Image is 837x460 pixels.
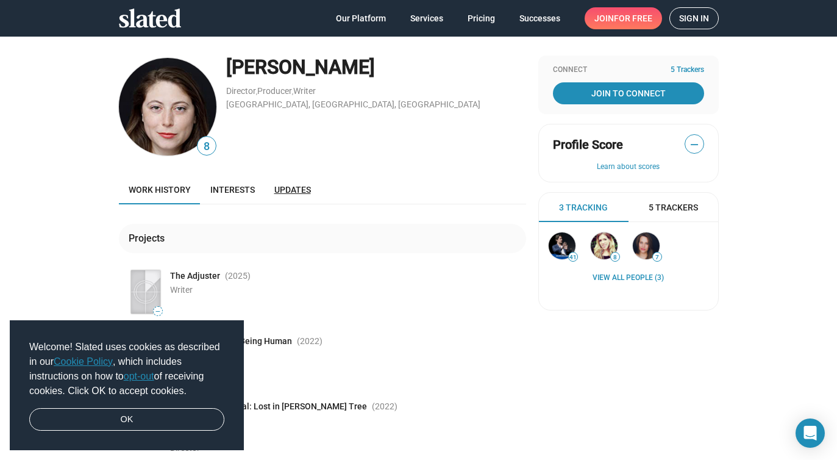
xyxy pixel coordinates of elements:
a: Pricing [458,7,505,29]
span: Welcome! Slated uses cookies as described in our , which includes instructions on how to of recei... [29,340,224,398]
a: Sign in [669,7,719,29]
a: Joinfor free [585,7,662,29]
span: Interests [210,185,255,195]
img: Kat Lindboe [591,232,618,259]
span: Join To Connect [555,82,702,104]
span: Join [594,7,652,29]
span: The New Kid Revival: Lost in [PERSON_NAME] Tree [170,401,367,412]
a: Producer [257,86,292,96]
span: 5 Trackers [649,202,698,214]
span: Writer [170,285,193,295]
span: Services [410,7,443,29]
span: Work history [129,185,191,195]
span: Sign in [679,8,709,29]
span: (2022 ) [372,401,397,412]
span: , [292,88,293,95]
a: [GEOGRAPHIC_DATA], [GEOGRAPHIC_DATA], [GEOGRAPHIC_DATA] [226,99,480,109]
a: Successes [510,7,570,29]
span: Updates [274,185,311,195]
span: Our Platform [336,7,386,29]
img: Poster: The Adjuster [131,270,160,314]
span: (2022 ) [297,336,322,347]
button: Learn about scores [553,162,704,172]
a: Interests [201,175,265,204]
a: dismiss cookie message [29,408,224,431]
span: — [685,137,703,153]
a: View all People (3) [593,273,664,283]
span: 5 Trackers [671,65,704,75]
span: 3 Tracking [559,202,608,214]
span: 8 [198,138,216,155]
a: Cookie Policy [54,356,113,367]
div: [PERSON_NAME] [226,54,526,81]
div: Connect [553,65,704,75]
a: Updates [265,175,321,204]
a: Our Platform [326,7,396,29]
span: Successes [519,7,560,29]
a: opt-out [124,371,154,381]
span: (2025 ) [225,270,251,282]
img: Stephan Paternot [549,232,575,259]
span: 41 [569,254,577,261]
a: Join To Connect [553,82,704,104]
div: cookieconsent [10,320,244,451]
div: Open Intercom Messenger [796,419,825,448]
a: Services [401,7,453,29]
span: Profile Score [553,137,623,153]
img: Jaclyn Gramigna [119,58,216,156]
img: Natalie Schwan [633,232,660,259]
span: Director [170,443,200,453]
span: 8 [611,254,619,261]
a: Writer [293,86,316,96]
span: Pricing [468,7,495,29]
span: 7 [653,254,661,261]
span: , [256,88,257,95]
a: Director [226,86,256,96]
div: Projects [129,232,169,245]
span: — [154,308,162,315]
a: Work history [119,175,201,204]
span: for free [614,7,652,29]
span: The Adjuster [170,270,220,282]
